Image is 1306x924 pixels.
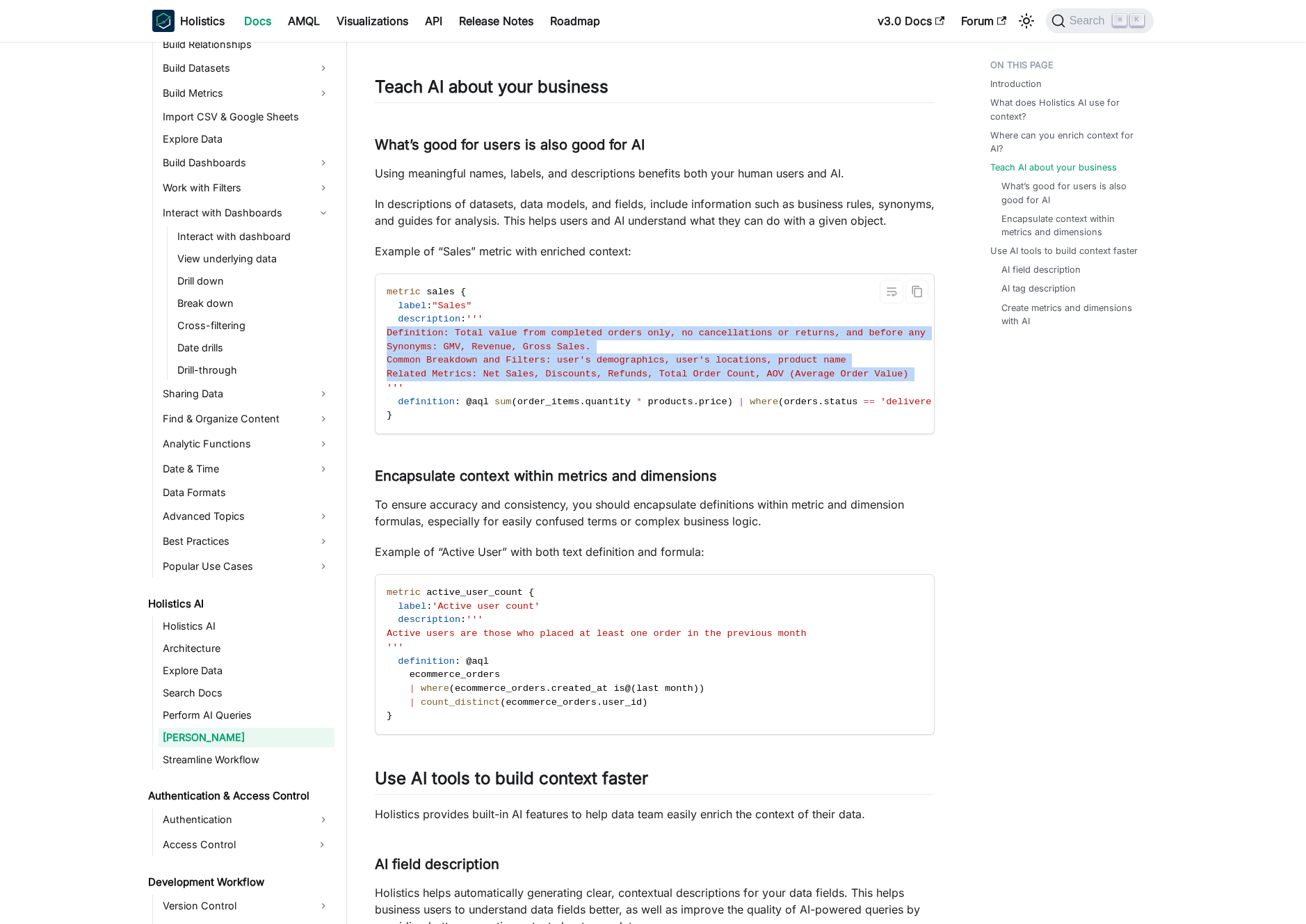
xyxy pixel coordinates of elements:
[398,614,460,625] span: description
[159,129,334,149] a: Explore Data
[159,834,309,856] a: Access Control
[173,294,334,313] a: Break down
[426,301,432,311] span: :
[375,77,935,103] h2: Teach AI about your business
[375,806,935,822] p: Holistics provides built-in AI features to help data team easily enrich the context of their data.
[387,383,403,393] span: '''
[455,397,471,407] span: : @
[398,601,426,612] span: label
[784,397,818,407] span: orders
[990,96,1145,122] a: What does Holistics AI use for context?
[159,683,334,703] a: Search Docs
[159,616,334,636] a: Holistics AI
[665,683,693,694] span: month
[387,410,392,420] span: }
[823,397,857,407] span: status
[546,683,551,694] span: .
[517,397,580,407] span: order_items
[990,129,1145,155] a: Where can you enrich context for AI?
[159,483,334,502] a: Data Formats
[869,10,953,32] a: v3.0 Docs
[739,397,744,407] span: |
[506,697,597,708] span: ecommerce_orders
[159,433,334,455] a: Analytic Functions
[579,397,585,407] span: .
[426,587,523,598] span: active_user_count
[159,82,334,104] a: Build Metrics
[236,10,280,32] a: Docs
[693,397,699,407] span: .
[699,397,727,407] span: price
[159,639,334,658] a: Architecture
[375,856,935,873] h3: AI field description
[159,706,334,725] a: Perform AI Queries
[387,587,421,598] span: metric
[455,683,546,694] span: ecommerce_orders
[398,397,455,407] span: definition
[375,243,935,260] p: Example of “Sales” metric with enriched context:
[387,642,403,653] span: '''
[421,697,500,708] span: count_distinct
[642,697,647,708] span: )
[990,77,1042,90] a: Introduction
[432,601,540,612] span: 'Active user count'
[778,397,784,407] span: (
[466,614,483,625] span: '''
[1001,263,1081,276] a: AI field description
[905,280,928,303] button: Copy code to clipboard
[159,728,334,747] a: [PERSON_NAME]
[375,136,935,154] h3: What’s good for users is also good for AI
[1001,212,1140,239] a: Encapsulate context within metrics and dimensions
[375,496,935,529] p: To ensure accuracy and consistency, you should encapsulate definitions within metric and dimensio...
[1001,301,1140,328] a: Create metrics and dimensions with AI
[144,873,334,892] a: Development Workflow
[449,683,455,694] span: (
[410,697,415,708] span: |
[328,10,417,32] a: Visualizations
[647,397,693,407] span: products
[625,683,631,694] span: @
[421,683,449,694] span: where
[432,301,471,311] span: "Sales"
[159,35,334,54] a: Build Relationships
[159,107,334,127] a: Import CSV & Google Sheets
[818,397,823,407] span: .
[173,338,334,358] a: Date drills
[280,10,328,32] a: AMQL
[159,808,334,831] a: Authentication
[159,177,334,199] a: Work with Filters
[144,786,334,806] a: Authentication & Access Control
[990,161,1117,174] a: Teach AI about your business
[1001,180,1140,206] a: What’s good for users is also good for AI
[471,656,488,667] span: aql
[417,10,451,32] a: API
[152,10,225,32] a: HolisticsHolistics
[426,287,455,297] span: sales
[410,683,415,694] span: |
[144,594,334,614] a: Holistics AI
[466,314,483,324] span: '''
[880,280,903,303] button: Toggle word wrap
[512,397,517,407] span: (
[159,458,334,480] a: Date & Time
[1001,282,1076,295] a: AI tag description
[426,601,432,612] span: :
[138,42,347,924] nav: Docs sidebar
[602,697,642,708] span: user_id
[375,165,935,182] p: Using meaningful names, labels, and descriptions benefits both your human users and AI.
[500,697,506,708] span: (
[375,468,935,485] h3: Encapsulate context within metrics and dimensions
[387,628,807,639] span: Active users are those who placed at least one order in the previous month
[455,656,471,667] span: : @
[375,543,935,560] p: Example of “Active User” with both text definition and formula:
[159,661,334,680] a: Explore Data
[180,13,225,29] b: Holistics
[173,249,334,269] a: View underlying data
[387,328,988,338] span: Definition: Total value from completed orders only, no cancellations or returns, and before any d...
[880,397,943,407] span: 'delivered'
[159,57,334,79] a: Build Datasets
[1113,14,1127,26] kbd: ⌘
[586,397,631,407] span: quantity
[693,683,699,694] span: )
[173,360,334,380] a: Drill-through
